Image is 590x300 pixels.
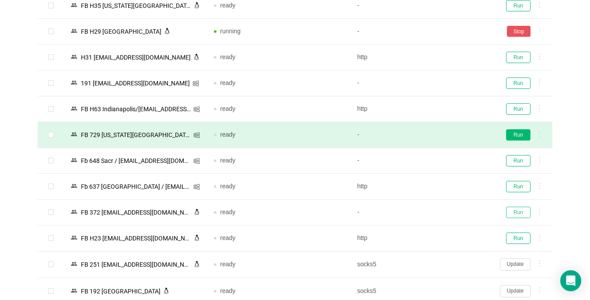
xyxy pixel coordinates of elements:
span: ready [220,79,235,86]
div: FB 251 [EMAIL_ADDRESS][DOMAIN_NAME] [78,259,194,270]
div: Fb 637 [GEOGRAPHIC_DATA] / [EMAIL_ADDRESS][DOMAIN_NAME] [78,181,193,192]
span: ready [220,234,235,241]
i: icon: windows [193,184,200,190]
span: ready [220,208,235,215]
td: http [350,45,493,71]
div: FB H29 [GEOGRAPHIC_DATA] [78,26,164,37]
button: Run [506,207,531,218]
button: Update [500,285,531,297]
div: FB 192 [GEOGRAPHIC_DATA] [78,286,163,297]
div: FB Н63 Indianapolis/[EMAIL_ADDRESS][DOMAIN_NAME] [1] [78,103,193,115]
td: http [350,174,493,200]
button: Run [506,233,531,244]
i: icon: windows [193,158,200,164]
i: icon: windows [193,106,200,113]
td: - [350,19,493,45]
span: ready [220,2,235,9]
button: Run [506,181,531,192]
button: Run [506,155,531,166]
td: http [350,96,493,122]
span: ready [220,53,235,60]
button: Update [500,258,531,271]
td: - [350,200,493,226]
div: FB Н23 [EMAIL_ADDRESS][DOMAIN_NAME] [78,233,194,244]
div: FB 729 [US_STATE][GEOGRAPHIC_DATA]/ [EMAIL_ADDRESS][DOMAIN_NAME] [78,129,193,141]
div: FB 372 [EMAIL_ADDRESS][DOMAIN_NAME] [78,207,194,218]
td: - [350,122,493,148]
i: icon: windows [192,80,199,87]
button: Run [506,129,531,141]
i: icon: windows [193,132,200,138]
span: ready [220,287,235,294]
span: ready [220,131,235,138]
div: Н31 [EMAIL_ADDRESS][DOMAIN_NAME] [78,52,193,63]
button: Run [506,103,531,115]
td: http [350,226,493,251]
span: ready [220,105,235,112]
div: Open Intercom Messenger [560,270,581,291]
span: ready [220,261,235,268]
button: Stop [507,26,531,37]
div: Fb 648 Sacr / [EMAIL_ADDRESS][DOMAIN_NAME] [78,155,193,166]
td: - [350,148,493,174]
span: ready [220,183,235,190]
span: ready [220,157,235,164]
button: Run [506,78,531,89]
span: running [220,28,241,35]
td: - [350,71,493,96]
button: Run [506,52,531,63]
td: socks5 [350,251,493,278]
div: 191 [EMAIL_ADDRESS][DOMAIN_NAME] [78,78,192,89]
